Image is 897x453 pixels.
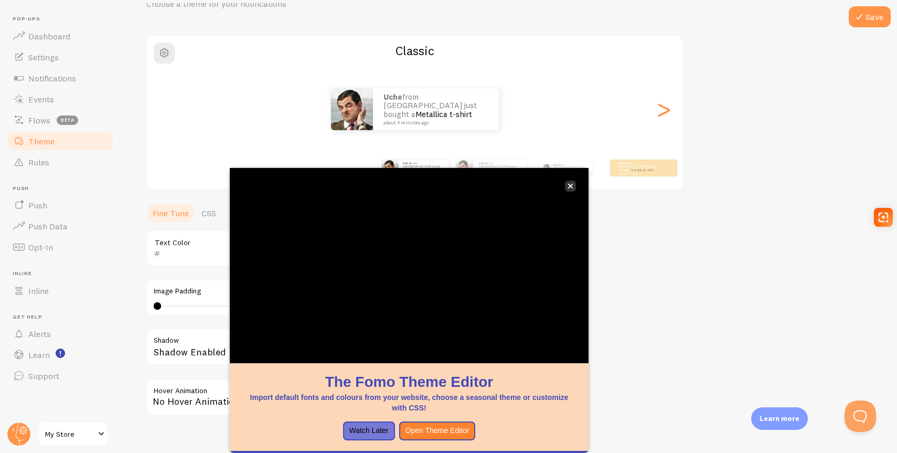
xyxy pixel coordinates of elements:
[383,93,488,125] p: from [GEOGRAPHIC_DATA] just bought a
[845,401,876,432] iframe: Help Scout Beacon - Open
[146,329,461,367] div: Shadow Enabled
[415,109,472,119] a: Metallica t-shirt
[146,379,461,416] div: No Hover Animation
[383,92,402,102] strong: Uche
[6,131,114,152] a: Theme
[28,371,59,381] span: Support
[331,88,373,130] img: Fomo
[13,270,114,277] span: Inline
[631,168,654,172] a: Metallica t-shirt
[28,157,49,167] span: Rules
[479,161,486,165] strong: Uche
[382,160,399,176] img: Fomo
[28,115,50,125] span: Flows
[6,152,114,173] a: Rules
[6,365,114,386] a: Support
[343,422,395,440] button: Watch Later
[28,350,50,360] span: Learn
[553,163,559,166] strong: Uche
[760,414,799,424] p: Learn more
[618,161,660,174] p: from [GEOGRAPHIC_DATA] just bought a
[6,323,114,344] a: Alerts
[242,392,576,413] p: Import default fonts and colours from your website, choose a seasonal theme or customize with CSS!
[56,349,65,358] svg: <p>Watch New Feature Tutorials!</p>
[456,160,473,176] img: Fomo
[230,168,589,453] div: The Fomo Theme EditorImport default fonts and colours from your website, choose a seasonal theme ...
[28,221,68,231] span: Push Data
[6,344,114,365] a: Learn
[146,422,461,431] div: Hover over the notification for preview
[28,242,53,252] span: Opt-In
[751,407,808,430] div: Learn more
[6,280,114,301] a: Inline
[553,162,588,174] p: from [GEOGRAPHIC_DATA] just bought a
[13,314,114,321] span: Get Help
[403,161,410,165] strong: Uche
[147,43,682,59] h2: Classic
[657,71,670,147] div: Next slide
[6,237,114,258] a: Opt-In
[6,216,114,237] a: Push Data
[618,161,626,165] strong: Uche
[6,110,114,131] a: Flows beta
[28,329,51,339] span: Alerts
[479,161,523,174] p: from [GEOGRAPHIC_DATA] just bought a
[849,6,891,27] button: Save
[565,181,576,192] button: close,
[195,203,222,224] a: CSS
[13,185,114,192] span: Push
[28,52,59,62] span: Settings
[542,164,551,172] img: Fomo
[28,136,55,146] span: Theme
[146,203,195,224] a: Fine Tune
[242,372,576,392] h1: The Fomo Theme Editor
[28,31,70,41] span: Dashboard
[13,16,114,23] span: Pop-ups
[28,286,49,296] span: Inline
[399,422,476,440] button: Open Theme Editor
[6,195,114,216] a: Push
[403,161,445,174] p: from [GEOGRAPHIC_DATA] just bought a
[6,68,114,89] a: Notifications
[6,26,114,47] a: Dashboard
[6,89,114,110] a: Events
[154,287,454,296] label: Image Padding
[28,94,54,104] span: Events
[383,120,485,125] small: about 4 minutes ago
[28,200,47,210] span: Push
[6,47,114,68] a: Settings
[618,172,659,174] small: about 4 minutes ago
[57,115,78,125] span: beta
[28,73,76,83] span: Notifications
